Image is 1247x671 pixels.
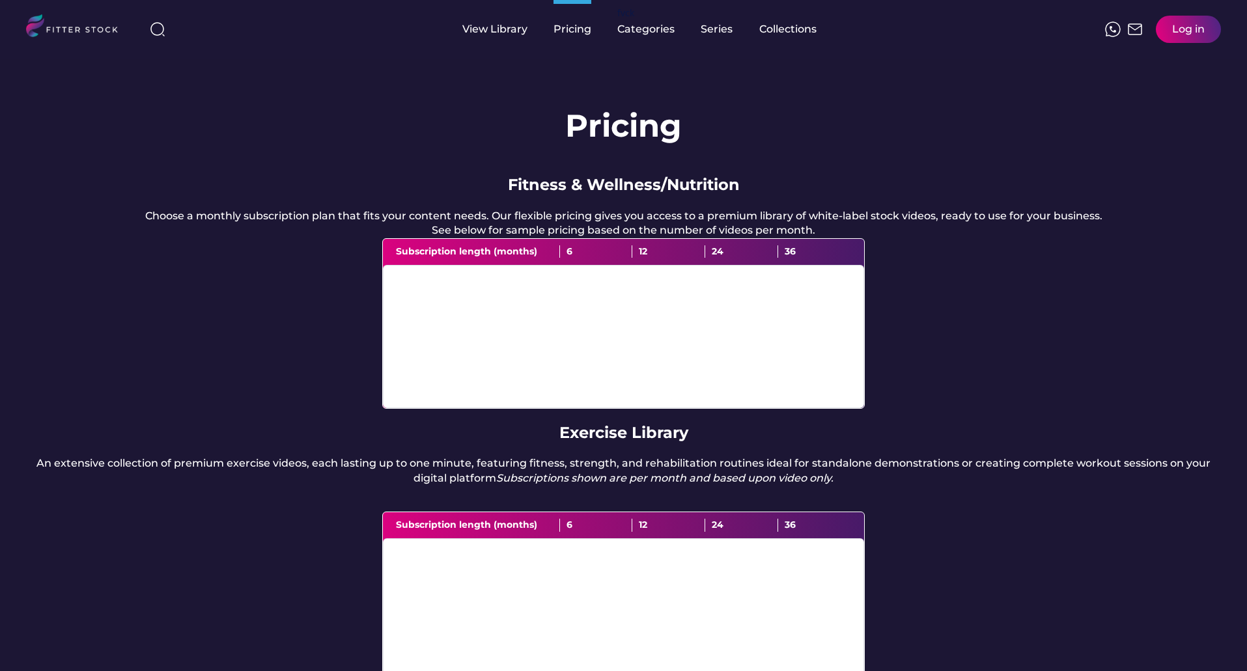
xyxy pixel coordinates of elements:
div: 12 [632,245,705,258]
div: 12 [632,519,705,532]
div: Choose a monthly subscription plan that fits your content needs. Our flexible pricing gives you a... [145,209,1102,238]
div: 24 [705,245,778,258]
div: 36 [778,245,851,258]
img: Frame%2051.svg [1127,21,1143,37]
div: 24 [705,519,778,532]
div: Subscription length (months) [396,519,560,532]
div: fvck [617,7,634,20]
div: Subscription length (months) [396,245,560,258]
div: Fitness & Wellness/Nutrition [508,174,740,196]
h1: Pricing [565,104,682,148]
div: Series [701,22,733,36]
img: LOGO.svg [26,14,129,41]
div: View Library [462,22,527,36]
div: Collections [759,22,817,36]
img: meteor-icons_whatsapp%20%281%29.svg [1105,21,1121,37]
div: 36 [778,519,851,532]
div: An extensive collection of premium exercise videos, each lasting up to one minute, featuring fitn... [26,456,1221,486]
div: Log in [1172,22,1205,36]
div: 6 [560,245,633,258]
img: search-normal%203.svg [150,21,165,37]
em: Subscriptions shown are per month and based upon video only. [496,472,834,484]
div: Exercise Library [559,422,688,444]
div: 6 [560,519,633,532]
div: Categories [617,22,675,36]
div: Pricing [553,22,591,36]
